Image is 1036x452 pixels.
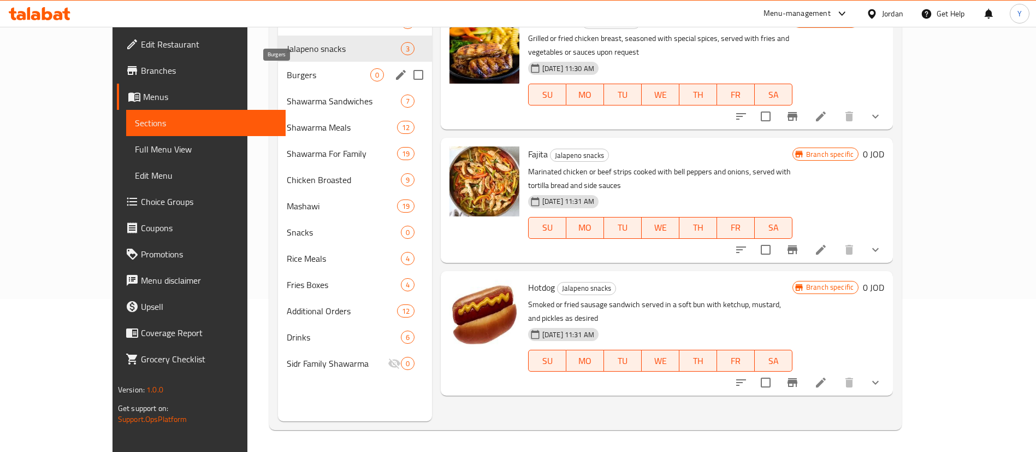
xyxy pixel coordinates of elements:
span: Additional Orders [287,304,396,318]
div: items [401,95,415,108]
div: items [401,252,415,265]
span: 19 [398,149,414,159]
span: Select to update [754,371,777,394]
span: Fries Boxes [287,278,400,291]
div: Chicken Broasted9 [278,167,431,193]
button: SU [528,350,566,372]
span: SA [759,353,788,369]
button: TU [604,350,642,372]
button: delete [836,369,862,396]
p: Grilled or fried chicken breast, seasoned with special spices, served with fries and vegetables o... [528,32,792,59]
span: Mashawi [287,199,396,213]
svg: Inactive section [388,357,401,370]
span: Drinks [287,331,400,344]
span: Promotions [141,248,277,261]
button: sort-choices [728,369,754,396]
span: Hotdog [528,279,555,296]
a: Edit menu item [814,110,827,123]
span: Edit Restaurant [141,38,277,51]
button: TH [679,350,717,372]
h6: 0 JOD [863,280,884,295]
a: Promotions [117,241,286,267]
span: Branch specific [802,149,858,160]
span: SU [533,220,562,236]
span: Shawarma For Family [287,147,396,160]
img: Hotdog [449,280,519,350]
p: Smoked or fried sausage sandwich served in a soft bun with ketchup, mustard, and pickles as desired [528,298,792,325]
a: Grocery Checklist [117,346,286,372]
a: Menu disclaimer [117,267,286,293]
div: Shawarma For Family19 [278,140,431,167]
div: Sidr Family Shawarma0 [278,350,431,377]
span: TU [608,353,637,369]
span: TU [608,87,637,103]
div: Shawarma Meals [287,121,396,134]
button: TH [679,84,717,105]
button: sort-choices [728,237,754,263]
div: items [397,121,415,134]
span: Choice Groups [141,195,277,208]
div: items [397,304,415,318]
img: Fajita [449,146,519,216]
h6: 0 JOD [863,14,884,29]
span: Burgers [287,68,370,81]
a: Menus [117,84,286,110]
svg: Show Choices [869,110,882,123]
span: Jalapeno snacks [287,42,400,55]
a: Choice Groups [117,189,286,215]
button: TU [604,217,642,239]
div: Drinks6 [278,324,431,350]
div: Mashawi19 [278,193,431,219]
div: items [401,226,415,239]
a: Coverage Report [117,320,286,346]
button: MO [566,217,604,239]
button: SU [528,217,566,239]
span: MO [571,220,600,236]
div: Jordan [882,8,903,20]
span: FR [721,353,750,369]
button: WE [642,84,679,105]
button: show more [862,103,889,130]
span: Shawarma Sandwiches [287,95,400,108]
span: FR [721,87,750,103]
button: MO [566,84,604,105]
span: Menu disclaimer [141,274,277,287]
span: SU [533,87,562,103]
span: Edit Menu [135,169,277,182]
div: Burgers0edit [278,62,431,88]
span: 9 [401,175,414,185]
span: Get support on: [118,401,168,415]
button: Branch-specific-item [779,103,806,130]
button: FR [717,84,755,105]
div: items [401,357,415,370]
button: SA [755,84,792,105]
span: Fajita [528,146,548,162]
div: items [397,199,415,213]
button: SA [755,217,792,239]
a: Coupons [117,215,286,241]
div: Sidr Family Shawarma [287,357,387,370]
span: WE [646,87,675,103]
button: Branch-specific-item [779,369,806,396]
span: Chicken Broasted [287,173,400,186]
a: Edit menu item [814,243,827,256]
a: Branches [117,57,286,84]
span: 4 [401,280,414,290]
div: Jalapeno snacks3 [278,36,431,62]
div: Additional Orders12 [278,298,431,324]
div: Menu-management [763,7,831,20]
button: show more [862,369,889,396]
span: Jalapeno snacks [558,282,615,295]
div: items [397,147,415,160]
span: Select to update [754,238,777,261]
nav: Menu sections [278,5,431,381]
button: MO [566,350,604,372]
span: Menus [143,90,277,103]
div: Shawarma Meals12 [278,114,431,140]
span: MO [571,353,600,369]
span: TH [684,353,713,369]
